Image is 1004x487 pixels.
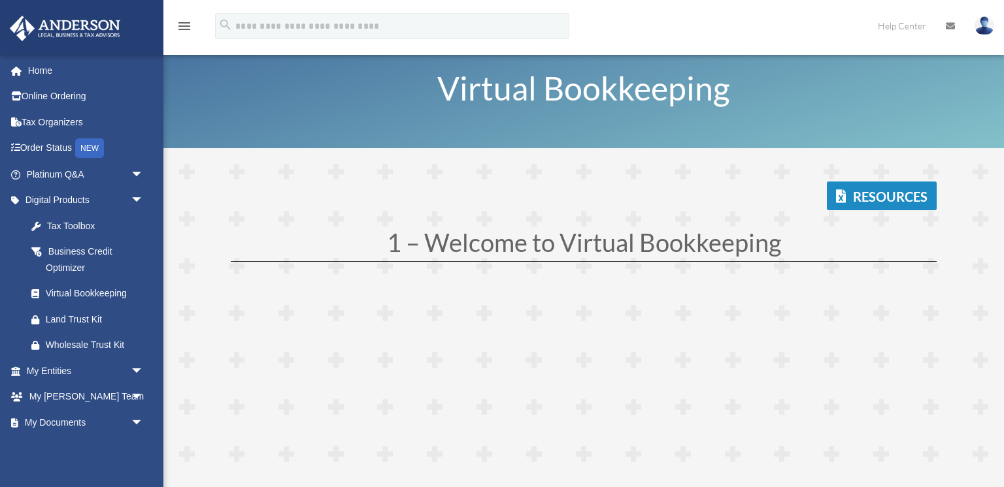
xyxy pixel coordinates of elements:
[18,281,157,307] a: Virtual Bookkeeping
[131,435,157,462] span: arrow_drop_down
[9,109,163,135] a: Tax Organizers
[176,23,192,34] a: menu
[231,230,937,261] h1: 1 – Welcome to Virtual Bookkeeping
[9,384,163,410] a: My [PERSON_NAME] Teamarrow_drop_down
[975,16,994,35] img: User Pic
[46,285,141,302] div: Virtual Bookkeeping
[176,18,192,34] i: menu
[9,435,163,462] a: Online Learningarrow_drop_down
[18,306,163,332] a: Land Trust Kit
[437,69,730,108] span: Virtual Bookkeeping
[9,161,163,187] a: Platinum Q&Aarrow_drop_down
[131,409,157,436] span: arrow_drop_down
[9,135,163,162] a: Order StatusNEW
[827,181,937,210] a: Resources
[131,384,157,411] span: arrow_drop_down
[9,57,163,84] a: Home
[131,187,157,214] span: arrow_drop_down
[75,138,104,158] div: NEW
[131,161,157,188] span: arrow_drop_down
[9,84,163,110] a: Online Ordering
[46,311,147,328] div: Land Trust Kit
[9,409,163,435] a: My Documentsarrow_drop_down
[46,243,147,275] div: Business Credit Optimizer
[46,218,147,234] div: Tax Toolbox
[18,239,163,281] a: Business Credit Optimizer
[18,213,163,239] a: Tax Toolbox
[131,358,157,385] span: arrow_drop_down
[9,358,163,384] a: My Entitiesarrow_drop_down
[218,18,233,32] i: search
[9,187,163,213] a: Digital Productsarrow_drop_down
[46,337,147,353] div: Wholesale Trust Kit
[6,16,124,41] img: Anderson Advisors Platinum Portal
[18,332,163,358] a: Wholesale Trust Kit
